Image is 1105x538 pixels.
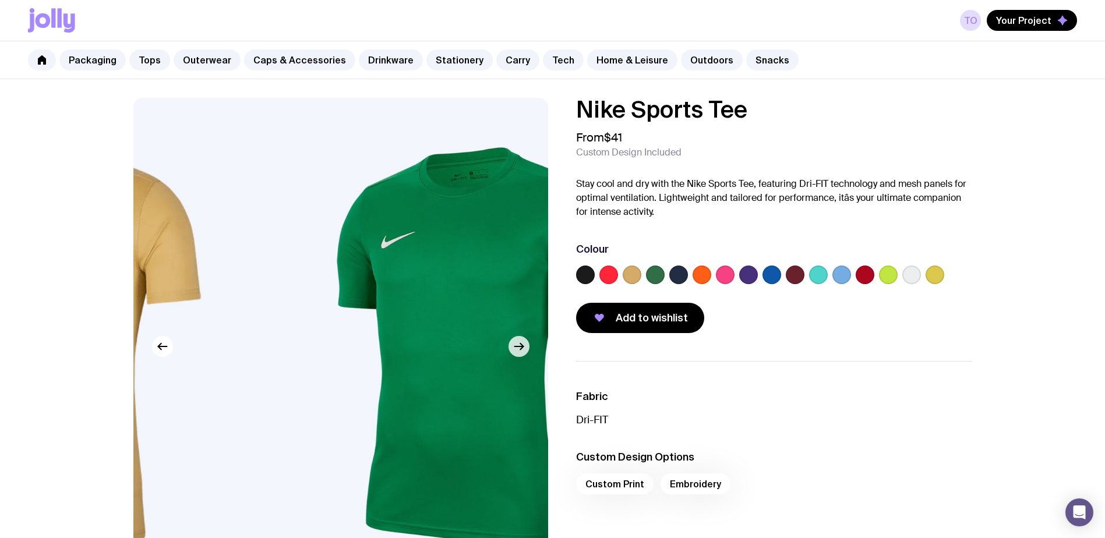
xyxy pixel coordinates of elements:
a: Home & Leisure [587,49,677,70]
h3: Colour [576,242,609,256]
a: Packaging [59,49,126,70]
h3: Custom Design Options [576,450,972,464]
a: Stationery [426,49,493,70]
span: From [576,130,622,144]
div: Open Intercom Messenger [1065,498,1093,526]
a: Drinkware [359,49,423,70]
p: Dri-FIT [576,413,972,427]
a: Outerwear [174,49,241,70]
span: Custom Design Included [576,147,682,158]
span: Add to wishlist [616,311,688,325]
h1: Nike Sports Tee [576,98,972,121]
p: Stay cool and dry with the Nike Sports Tee, featuring Dri-FIT technology and mesh panels for opti... [576,177,972,219]
h3: Fabric [576,390,972,403]
span: Your Project [996,15,1051,26]
a: Tech [543,49,584,70]
a: Caps & Accessories [244,49,355,70]
a: Snacks [746,49,799,70]
span: $41 [604,130,622,145]
a: Tops [129,49,170,70]
a: Outdoors [681,49,743,70]
a: TO [960,10,981,31]
button: Your Project [987,10,1077,31]
button: Add to wishlist [576,303,704,333]
a: Carry [496,49,539,70]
